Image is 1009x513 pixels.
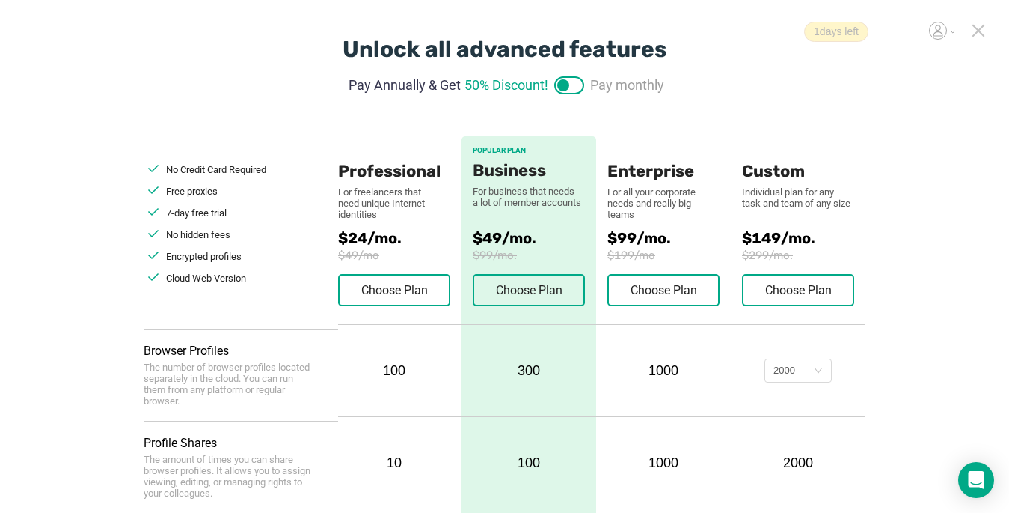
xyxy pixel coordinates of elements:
div: Browser Profiles [144,344,338,358]
span: Encrypted profiles [166,251,242,262]
i: icon: down [814,366,823,377]
span: Pay Annually & Get [349,75,461,95]
span: $49/mo. [473,229,585,247]
span: $99/mo. [607,229,742,247]
div: For freelancers that need unique Internet identities [338,186,435,220]
div: For business that needs [473,186,585,197]
div: 300 [461,325,596,416]
span: $49/mo [338,249,461,262]
div: Individual plan for any task and team of any size [742,186,854,209]
span: $299/mo. [742,249,865,262]
button: Choose Plan [742,274,854,306]
div: The amount of times you can share browser profiles. It allows you to assign viewing, editing, or ... [144,454,316,499]
div: 2000 [773,359,795,382]
button: Choose Plan [338,274,450,306]
div: 100 [338,363,450,379]
span: Cloud Web Version [166,273,246,284]
span: $199/mo [607,249,742,262]
span: Pay monthly [590,75,664,95]
div: For all your corporate needs and really big teams [607,186,720,220]
div: Professional [338,136,450,181]
div: 2000 [742,455,854,471]
button: Choose Plan [607,274,720,306]
div: 10 [338,455,450,471]
div: Open Intercom Messenger [958,462,994,498]
span: $24/mo. [338,229,461,247]
div: 1000 [607,455,720,471]
div: Business [473,161,585,180]
span: $99/mo. [473,249,585,262]
div: a lot of member accounts [473,197,585,208]
div: Custom [742,136,854,181]
span: $149/mo. [742,229,865,247]
div: Profile Shares [144,436,338,450]
span: 1 days left [804,22,868,42]
span: No Credit Card Required [166,164,266,175]
div: The number of browser profiles located separately in the cloud. You can run them from any platfor... [144,362,316,407]
span: Free proxies [166,186,218,197]
div: Enterprise [607,136,720,181]
span: 50% Discount! [464,75,548,95]
div: 1000 [607,363,720,379]
div: POPULAR PLAN [473,146,585,155]
span: 7-day free trial [166,207,227,219]
div: 100 [461,417,596,509]
button: Choose Plan [473,274,585,306]
span: No hidden fees [166,229,230,240]
div: Unlock all advanced features [343,36,667,63]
